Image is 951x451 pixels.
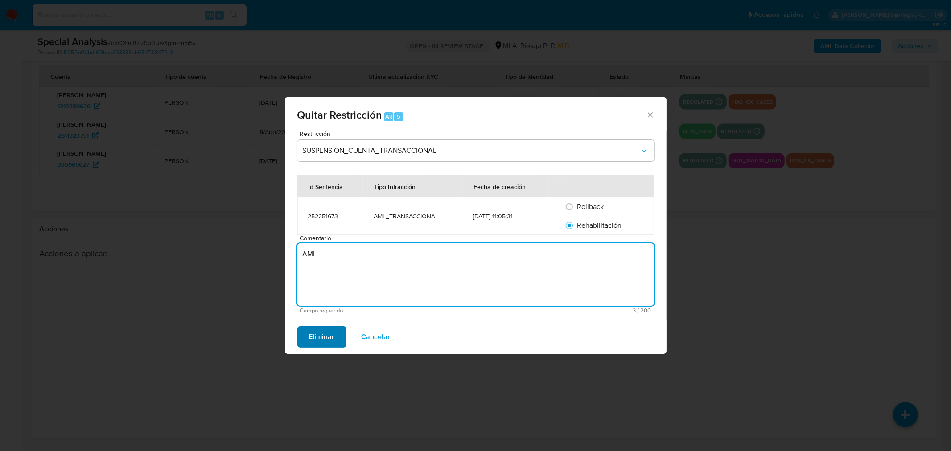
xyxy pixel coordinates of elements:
[300,235,657,242] span: Comentario
[350,326,402,348] button: Cancelar
[300,131,656,137] span: Restricción
[363,176,426,197] div: Tipo Infracción
[297,107,383,123] span: Quitar Restricción
[476,307,651,313] span: Máximo 200 caracteres
[297,140,654,161] button: Restriction
[303,146,640,155] span: SUSPENSION_CUENTA_TRANSACCIONAL
[577,220,622,230] span: Rehabilitación
[577,201,604,212] span: Rollback
[463,176,537,197] div: Fecha de creación
[309,327,335,347] span: Eliminar
[362,327,391,347] span: Cancelar
[374,212,452,220] div: AML_TRANSACCIONAL
[646,111,654,119] button: Cerrar ventana
[308,212,353,220] div: 252251673
[385,112,392,121] span: Alt
[300,307,476,314] span: Campo requerido
[297,243,654,306] textarea: AML
[297,326,346,348] button: Eliminar
[473,212,538,220] div: [DATE] 11:05:31
[397,112,400,121] span: 5
[298,176,354,197] div: Id Sentencia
